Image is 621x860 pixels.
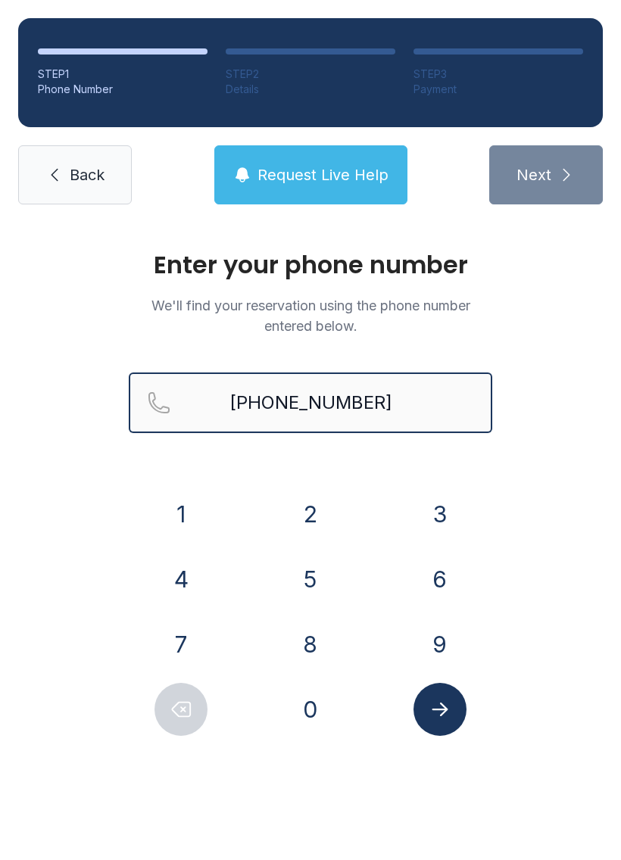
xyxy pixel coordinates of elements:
[154,683,208,736] button: Delete number
[226,82,395,97] div: Details
[413,67,583,82] div: STEP 3
[413,553,467,606] button: 6
[129,372,492,433] input: Reservation phone number
[154,553,208,606] button: 4
[70,164,105,185] span: Back
[129,253,492,277] h1: Enter your phone number
[413,618,467,671] button: 9
[413,488,467,541] button: 3
[284,488,337,541] button: 2
[38,82,208,97] div: Phone Number
[284,553,337,606] button: 5
[413,82,583,97] div: Payment
[413,683,467,736] button: Submit lookup form
[284,683,337,736] button: 0
[154,488,208,541] button: 1
[257,164,389,185] span: Request Live Help
[226,67,395,82] div: STEP 2
[284,618,337,671] button: 8
[38,67,208,82] div: STEP 1
[129,295,492,336] p: We'll find your reservation using the phone number entered below.
[154,618,208,671] button: 7
[516,164,551,185] span: Next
